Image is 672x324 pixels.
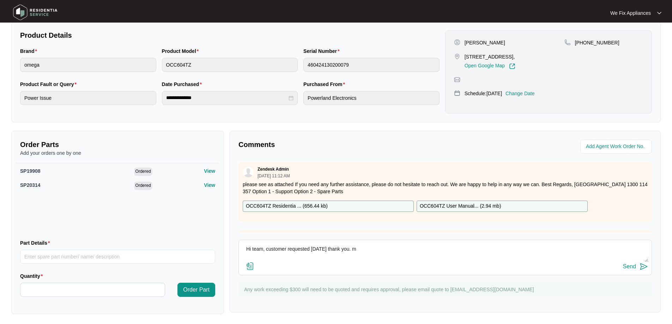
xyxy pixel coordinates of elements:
[465,90,502,97] p: Schedule: [DATE]
[623,262,648,271] button: Send
[166,94,287,102] input: Date Purchased
[20,58,156,72] input: Brand
[20,140,215,149] p: Order Parts
[11,2,60,23] img: residentia service logo
[246,262,254,270] img: file-attachment-doc.svg
[454,77,460,83] img: map-pin
[20,91,156,105] input: Product Fault or Query
[20,182,41,188] span: SP20314
[623,263,636,270] div: Send
[20,81,79,88] label: Product Fault or Query
[420,202,501,210] p: OCC604TZ User Manual... ( 2.94 mb )
[303,48,342,55] label: Serial Number
[20,149,215,157] p: Add your orders one by one
[20,48,40,55] label: Brand
[465,39,505,46] p: [PERSON_NAME]
[640,262,648,271] img: send-icon.svg
[183,286,210,294] span: Order Part
[303,91,440,105] input: Purchased From
[242,244,648,262] textarea: Hi team, customer requested [DATE] thank you. m
[454,53,460,60] img: map-pin
[238,140,440,149] p: Comments
[244,286,648,293] p: Any work exceeding $300 will need to be quoted and requires approval, please email quote to [EMAI...
[20,30,440,40] p: Product Details
[134,182,152,190] span: Ordered
[243,167,254,177] img: user.svg
[162,58,298,72] input: Product Model
[243,181,648,195] p: please see as attached If you need any further assistance, please do not hesitate to reach out. W...
[177,283,215,297] button: Order Part
[134,167,152,176] span: Ordered
[246,202,328,210] p: OCC604TZ Residentia ... ( 656.44 kb )
[303,58,440,72] input: Serial Number
[258,174,290,178] p: [DATE] 11:12 AM
[564,39,571,45] img: map-pin
[162,48,202,55] label: Product Model
[20,239,53,246] label: Part Details
[657,11,661,15] img: dropdown arrow
[454,39,460,45] img: user-pin
[20,250,215,264] input: Part Details
[465,63,515,69] a: Open Google Map
[20,273,46,280] label: Quantity
[505,90,535,97] p: Change Date
[465,53,515,60] p: [STREET_ADDRESS],
[204,167,215,175] p: View
[303,81,348,88] label: Purchased From
[509,63,515,69] img: Link-External
[204,182,215,189] p: View
[258,166,289,172] p: Zendesk Admin
[610,10,651,17] p: We Fix Appliances
[162,81,205,88] label: Date Purchased
[575,39,619,46] p: [PHONE_NUMBER]
[20,168,41,174] span: SP19908
[454,90,460,96] img: map-pin
[20,283,165,297] input: Quantity
[586,142,648,151] input: Add Agent Work Order No.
